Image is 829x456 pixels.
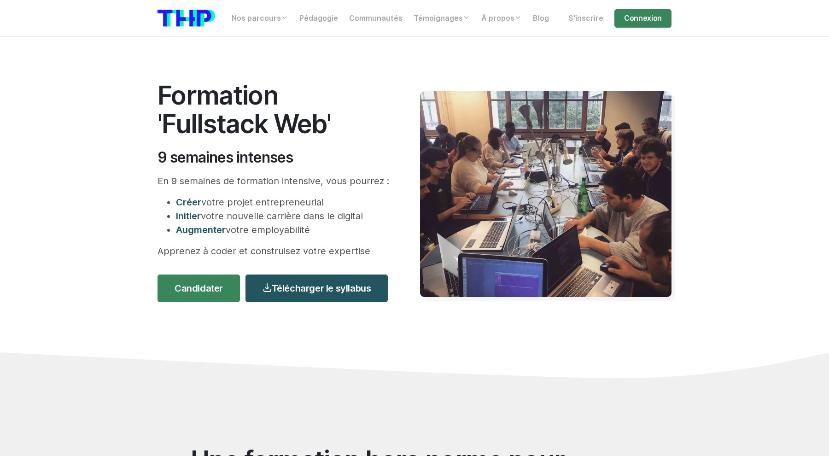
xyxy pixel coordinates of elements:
a: Témoignages [408,9,476,28]
a: Communautés [344,9,408,28]
span: Créer [176,197,201,208]
li: votre employabilité [176,223,392,237]
a: Pédagogie [294,9,344,28]
a: Télécharger le syllabus [245,275,388,302]
span: Initier [176,210,201,222]
a: Nos parcours [226,9,294,28]
a: Blog [527,9,555,28]
p: Apprenez à coder et construisez votre expertise [158,244,392,258]
img: Travail [420,91,671,297]
a: Candidater [158,275,240,302]
li: votre projet entrepreneurial [176,195,392,209]
h1: Formation 'Fullstack Web' [158,81,392,138]
a: S'inscrire [563,9,609,28]
li: votre nouvelle carrière dans le digital [176,209,392,223]
a: À propos [476,9,527,28]
a: Connexion [614,9,671,28]
img: logo [158,10,215,27]
span: Augmenter [176,224,226,235]
h2: 9 semaines intenses [158,149,392,166]
p: En 9 semaines de formation intensive, vous pourrez : [158,174,392,188]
